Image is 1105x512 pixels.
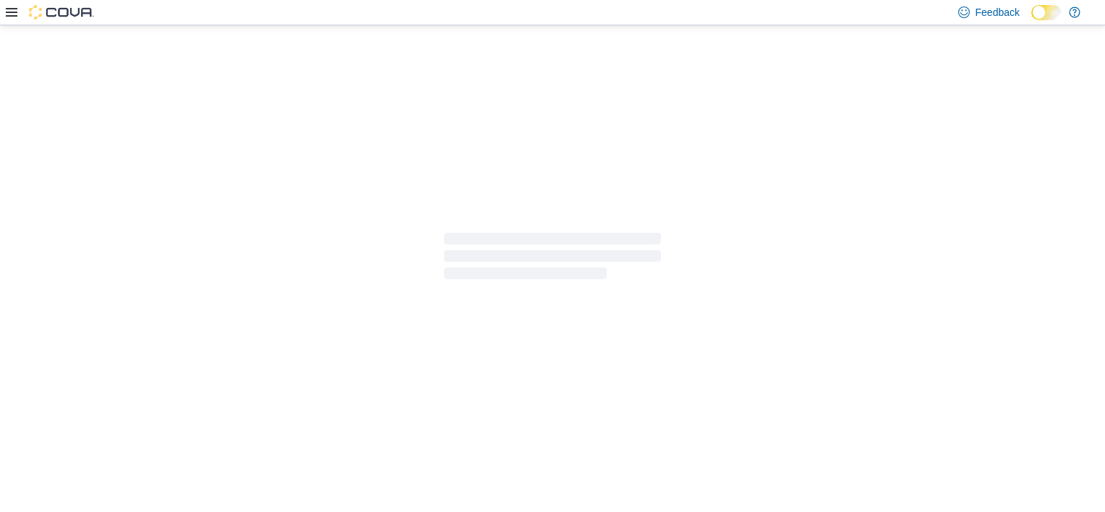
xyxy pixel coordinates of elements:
[1031,20,1032,21] span: Dark Mode
[29,5,94,20] img: Cova
[444,236,661,282] span: Loading
[976,5,1020,20] span: Feedback
[1031,5,1062,20] input: Dark Mode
